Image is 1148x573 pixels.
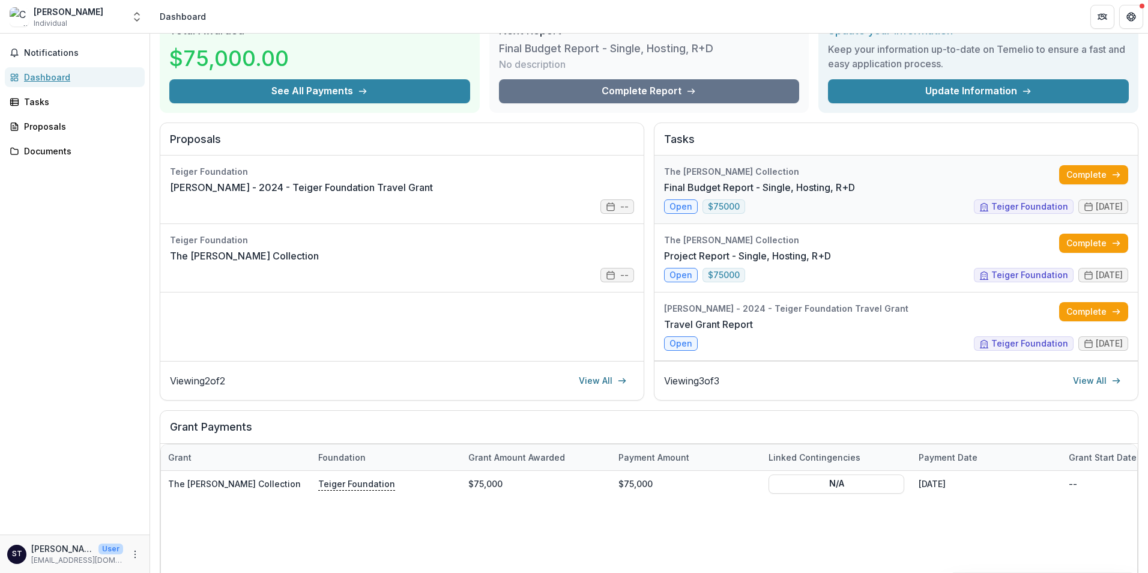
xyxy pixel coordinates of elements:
[10,7,29,26] img: Camille Brown
[24,145,135,157] div: Documents
[5,43,145,62] button: Notifications
[911,451,985,464] div: Payment date
[5,92,145,112] a: Tasks
[128,547,142,562] button: More
[128,5,145,29] button: Open entity switcher
[24,71,135,83] div: Dashboard
[461,444,611,470] div: Grant amount awarded
[155,8,211,25] nav: breadcrumb
[761,451,868,464] div: Linked Contingencies
[169,79,470,103] button: See All Payments
[1059,234,1128,253] a: Complete
[611,451,696,464] div: Payment Amount
[911,471,1062,497] div: [DATE]
[170,133,634,156] h2: Proposals
[611,444,761,470] div: Payment Amount
[911,444,1062,470] div: Payment date
[664,317,753,332] a: Travel Grant Report
[664,133,1128,156] h2: Tasks
[611,471,761,497] div: $75,000
[31,555,123,566] p: [EMAIL_ADDRESS][DOMAIN_NAME]
[98,544,123,554] p: User
[499,79,800,103] a: Complete Report
[5,67,145,87] a: Dashboard
[499,42,713,55] h3: Final Budget Report - Single, Hosting, R+D
[828,79,1129,103] a: Update Information
[5,141,145,161] a: Documents
[761,444,911,470] div: Linked Contingencies
[161,444,311,470] div: Grant
[769,474,904,493] button: N/A
[24,95,135,108] div: Tasks
[5,117,145,136] a: Proposals
[170,249,319,263] a: The [PERSON_NAME] Collection
[461,471,611,497] div: $75,000
[24,48,140,58] span: Notifications
[1090,5,1114,29] button: Partners
[168,479,301,489] a: The [PERSON_NAME] Collection
[170,420,1128,443] h2: Grant Payments
[572,371,634,390] a: View All
[169,42,289,74] h3: $75,000.00
[318,477,395,490] p: Teiger Foundation
[664,374,719,388] p: Viewing 3 of 3
[34,18,67,29] span: Individual
[170,180,433,195] a: [PERSON_NAME] - 2024 - Teiger Foundation Travel Grant
[311,451,373,464] div: Foundation
[12,550,22,558] div: Sara Trautman-Yegenoglu
[1119,5,1143,29] button: Get Help
[664,180,855,195] a: Final Budget Report - Single, Hosting, R+D
[664,249,831,263] a: Project Report - Single, Hosting, R+D
[1059,165,1128,184] a: Complete
[499,57,566,71] p: No description
[160,10,206,23] div: Dashboard
[461,451,572,464] div: Grant amount awarded
[1059,302,1128,321] a: Complete
[828,42,1129,71] h3: Keep your information up-to-date on Temelio to ensure a fast and easy application process.
[161,451,199,464] div: Grant
[311,444,461,470] div: Foundation
[34,5,103,18] div: [PERSON_NAME]
[24,120,135,133] div: Proposals
[1062,451,1144,464] div: Grant start date
[31,542,94,555] p: [PERSON_NAME]
[170,374,225,388] p: Viewing 2 of 2
[1066,371,1128,390] a: View All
